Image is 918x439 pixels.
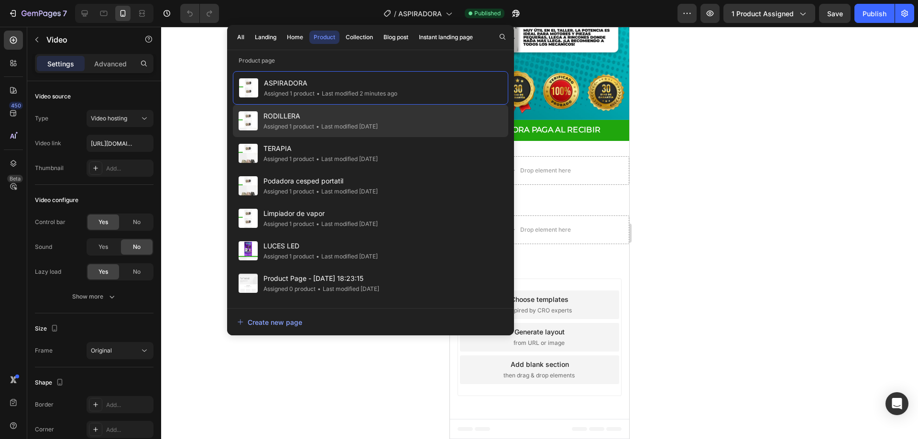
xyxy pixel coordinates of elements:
[87,342,153,359] button: Original
[316,220,319,227] span: •
[35,425,54,434] div: Corner
[263,122,314,131] div: Assigned 1 product
[819,4,851,23] button: Save
[263,110,378,122] span: RODILLERA
[264,89,315,98] div: Assigned 1 product
[316,284,379,294] div: Last modified [DATE]
[237,317,302,327] div: Create new page
[106,401,151,409] div: Add...
[827,10,843,18] span: Save
[47,59,74,69] p: Settings
[35,164,64,172] div: Thumbnail
[98,218,108,226] span: Yes
[264,77,397,89] span: ASPIRADORA
[98,268,108,276] span: Yes
[35,288,153,305] button: Show more
[35,218,66,226] div: Control bar
[283,31,307,44] button: Home
[415,31,477,44] button: Instant landing page
[237,33,244,42] div: All
[63,8,67,19] p: 7
[133,243,141,251] span: No
[316,123,319,130] span: •
[263,143,378,154] span: TERAPIA
[35,322,60,335] div: Size
[732,9,794,19] span: 1 product assigned
[35,376,66,389] div: Shape
[315,89,397,98] div: Last modified 2 minutes ago
[9,102,23,109] div: 450
[263,252,314,261] div: Assigned 1 product
[180,4,219,23] div: Undo/Redo
[87,135,153,152] input: Insert video url here
[35,400,54,409] div: Border
[263,284,316,294] div: Assigned 0 product
[309,31,339,44] button: Product
[863,9,886,19] div: Publish
[287,33,303,42] div: Home
[394,9,396,19] span: /
[35,243,52,251] div: Sound
[317,285,321,292] span: •
[854,4,895,23] button: Publish
[233,31,249,44] button: All
[35,114,48,123] div: Type
[35,268,61,276] div: Lazy load
[91,115,127,122] span: Video hosting
[35,92,71,101] div: Video source
[255,33,276,42] div: Landing
[133,268,141,276] span: No
[263,240,378,252] span: LUCES LED
[314,154,378,164] div: Last modified [DATE]
[237,312,504,332] button: Create new page
[91,347,112,354] span: Original
[383,33,408,42] div: Blog post
[263,208,378,219] span: Limpiador de vapor
[7,175,23,182] div: Beta
[35,196,78,204] div: Video configure
[263,154,314,164] div: Assigned 1 product
[317,90,320,97] span: •
[35,346,53,355] div: Frame
[314,33,335,42] div: Product
[46,34,128,45] p: Video
[314,187,378,196] div: Last modified [DATE]
[133,218,141,226] span: No
[346,33,373,42] div: Collection
[316,188,319,195] span: •
[98,243,108,251] span: Yes
[35,139,61,148] div: Video link
[227,56,514,65] p: Product page
[263,273,379,284] span: Product Page - [DATE] 18:23:15
[450,27,629,439] iframe: Design area
[314,122,378,131] div: Last modified [DATE]
[379,31,413,44] button: Blog post
[263,187,314,196] div: Assigned 1 product
[106,426,151,434] div: Add...
[251,31,281,44] button: Landing
[4,4,71,23] button: 7
[263,219,314,229] div: Assigned 1 product
[87,110,153,127] button: Video hosting
[341,31,377,44] button: Collection
[106,164,151,173] div: Add...
[474,9,501,18] span: Published
[263,175,378,187] span: Podadora cesped portatil
[94,59,127,69] p: Advanced
[72,292,117,301] div: Show more
[723,4,815,23] button: 1 product assigned
[419,33,473,42] div: Instant landing page
[316,155,319,162] span: •
[398,9,442,19] span: ASPIRADORA
[885,392,908,415] div: Open Intercom Messenger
